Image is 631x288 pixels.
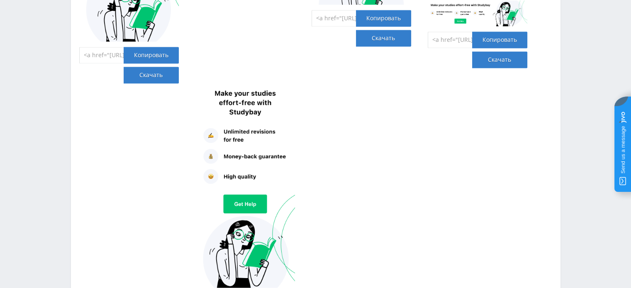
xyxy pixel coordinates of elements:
a: Скачать [356,30,411,46]
div: Копировать [124,47,179,63]
div: Копировать [472,31,527,48]
div: Копировать [356,10,411,27]
a: Скачать [124,67,179,83]
a: Скачать [472,51,527,68]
